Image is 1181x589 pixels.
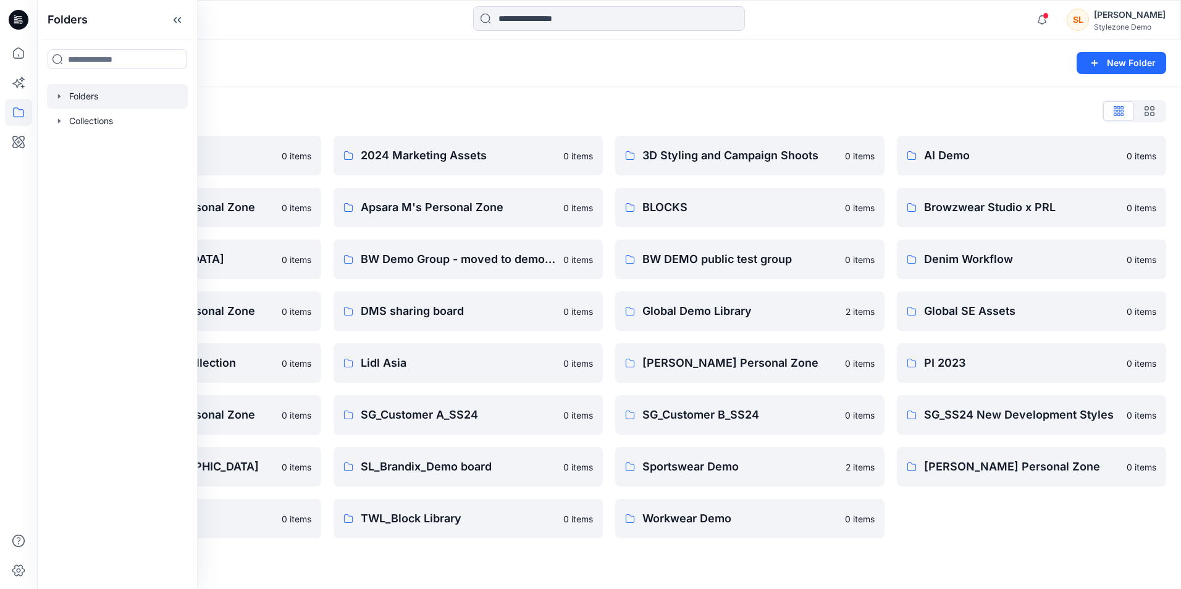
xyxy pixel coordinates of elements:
[361,354,556,372] p: Lidl Asia
[361,251,556,268] p: BW Demo Group - moved to demo-prod
[924,458,1119,475] p: [PERSON_NAME] Personal Zone
[924,406,1119,424] p: SG_SS24 New Development Styles
[282,357,311,370] p: 0 items
[615,499,885,538] a: Workwear Demo0 items
[361,147,556,164] p: 2024 Marketing Assets
[563,305,593,318] p: 0 items
[361,303,556,320] p: DMS sharing board
[615,240,885,279] a: BW DEMO public test group0 items
[1077,52,1166,74] button: New Folder
[846,461,875,474] p: 2 items
[924,354,1119,372] p: PI 2023
[563,461,593,474] p: 0 items
[642,251,838,268] p: BW DEMO public test group
[615,343,885,383] a: [PERSON_NAME] Personal Zone0 items
[897,395,1166,435] a: SG_SS24 New Development Styles0 items
[1127,461,1156,474] p: 0 items
[642,199,838,216] p: BLOCKS
[361,458,556,475] p: SL_Brandix_Demo board
[334,291,603,331] a: DMS sharing board0 items
[563,149,593,162] p: 0 items
[282,253,311,266] p: 0 items
[615,395,885,435] a: SG_Customer B_SS240 items
[897,188,1166,227] a: Browzwear Studio x PRL0 items
[334,499,603,538] a: TWL_Block Library0 items
[642,406,838,424] p: SG_Customer B_SS24
[282,149,311,162] p: 0 items
[1127,305,1156,318] p: 0 items
[563,201,593,214] p: 0 items
[334,343,603,383] a: Lidl Asia0 items
[642,147,838,164] p: 3D Styling and Campaign Shoots
[845,149,875,162] p: 0 items
[615,291,885,331] a: Global Demo Library2 items
[361,199,556,216] p: Apsara M's Personal Zone
[1094,22,1166,31] div: Stylezone Demo
[282,512,311,525] p: 0 items
[282,409,311,422] p: 0 items
[361,510,556,527] p: TWL_Block Library
[563,253,593,266] p: 0 items
[897,291,1166,331] a: Global SE Assets0 items
[615,188,885,227] a: BLOCKS0 items
[845,357,875,370] p: 0 items
[282,201,311,214] p: 0 items
[615,136,885,175] a: 3D Styling and Campaign Shoots0 items
[846,305,875,318] p: 2 items
[361,406,556,424] p: SG_Customer A_SS24
[1094,7,1166,22] div: [PERSON_NAME]
[642,510,838,527] p: Workwear Demo
[334,136,603,175] a: 2024 Marketing Assets0 items
[924,303,1119,320] p: Global SE Assets
[282,305,311,318] p: 0 items
[1127,201,1156,214] p: 0 items
[924,199,1119,216] p: Browzwear Studio x PRL
[845,201,875,214] p: 0 items
[1067,9,1089,31] div: SL
[897,343,1166,383] a: PI 20230 items
[334,447,603,487] a: SL_Brandix_Demo board0 items
[563,409,593,422] p: 0 items
[845,409,875,422] p: 0 items
[642,354,838,372] p: [PERSON_NAME] Personal Zone
[615,447,885,487] a: Sportswear Demo2 items
[334,240,603,279] a: BW Demo Group - moved to demo-prod0 items
[642,303,838,320] p: Global Demo Library
[1127,253,1156,266] p: 0 items
[924,147,1119,164] p: AI Demo
[1127,409,1156,422] p: 0 items
[897,136,1166,175] a: AI Demo0 items
[1127,149,1156,162] p: 0 items
[897,447,1166,487] a: [PERSON_NAME] Personal Zone0 items
[334,188,603,227] a: Apsara M's Personal Zone0 items
[334,395,603,435] a: SG_Customer A_SS240 items
[563,357,593,370] p: 0 items
[845,512,875,525] p: 0 items
[642,458,838,475] p: Sportswear Demo
[924,251,1119,268] p: Denim Workflow
[563,512,593,525] p: 0 items
[282,461,311,474] p: 0 items
[845,253,875,266] p: 0 items
[897,240,1166,279] a: Denim Workflow0 items
[1127,357,1156,370] p: 0 items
